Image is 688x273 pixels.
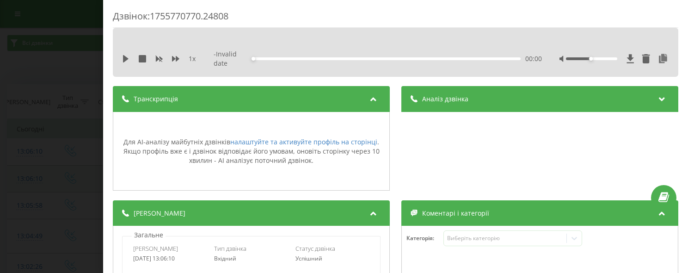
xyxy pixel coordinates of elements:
[525,54,542,63] span: 00:00
[214,50,253,68] span: - Invalid date
[447,235,563,242] div: Виберіть категорію
[134,209,185,218] span: [PERSON_NAME]
[422,209,489,218] span: Коментарі і категорії
[406,235,443,242] h4: Категорія :
[133,244,178,253] span: [PERSON_NAME]
[133,255,208,262] div: [DATE] 13:06:10
[589,57,593,61] div: Accessibility label
[422,94,468,104] span: Аналіз дзвінка
[118,137,385,165] div: Для AI-аналізу майбутніх дзвінків . Якщо профіль вже є і дзвінок відповідає його умовам, оновіть ...
[215,254,237,262] span: Вхідний
[134,94,178,104] span: Транскрипція
[230,137,377,146] a: налаштуйте та активуйте профіль на сторінці
[252,57,255,61] div: Accessibility label
[132,230,166,240] p: Загальне
[113,10,678,28] div: Дзвінок : 1755770770.24808
[295,254,322,262] span: Успішний
[295,244,335,253] span: Статус дзвінка
[189,54,196,63] span: 1 x
[215,244,247,253] span: Тип дзвінка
